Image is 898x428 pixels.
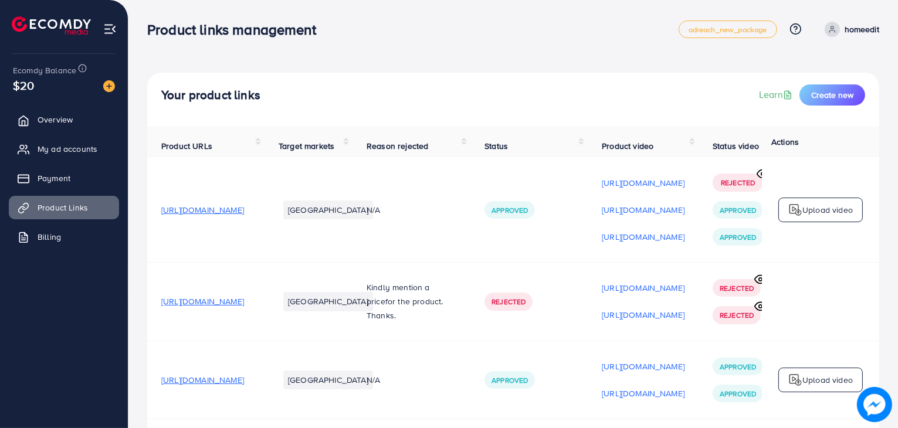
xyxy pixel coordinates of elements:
a: Billing [9,225,119,249]
span: Product video [602,140,653,152]
p: [URL][DOMAIN_NAME] [602,281,684,295]
span: f [385,295,388,307]
a: My ad accounts [9,137,119,161]
img: image [858,388,892,422]
p: Kindly mention a price or the product. [367,280,456,308]
span: Approved [720,232,756,242]
a: Product Links [9,196,119,219]
li: [GEOGRAPHIC_DATA] [283,201,373,219]
img: logo [788,203,802,217]
span: Overview [38,114,73,125]
p: Upload video [802,203,853,217]
p: [URL][DOMAIN_NAME] [602,386,684,400]
span: Billing [38,231,61,243]
span: My ad accounts [38,143,97,155]
li: [GEOGRAPHIC_DATA] [283,292,373,311]
a: Payment [9,167,119,190]
span: Rejected [721,178,755,188]
img: menu [103,22,117,36]
span: Approved [492,375,528,385]
span: Rejected [492,297,526,307]
span: Reason rejected [367,140,428,152]
span: Payment [38,172,70,184]
p: [URL][DOMAIN_NAME] [602,203,684,217]
span: Approved [720,389,756,399]
span: [URL][DOMAIN_NAME] [161,295,244,307]
p: Thanks. [367,308,456,322]
span: Create new [811,89,853,101]
button: Create new [799,84,865,106]
h4: Your product links [161,88,260,103]
a: Learn [759,88,795,101]
p: [URL][DOMAIN_NAME] [602,176,684,190]
span: adreach_new_package [689,26,767,33]
span: $20 [13,77,34,94]
span: Rejected [720,283,754,293]
img: logo [788,373,802,387]
span: Actions [771,136,799,148]
p: Upload video [802,373,853,387]
img: logo [12,16,91,35]
span: Product URLs [161,140,212,152]
a: homeedit [820,22,879,37]
span: Status video [713,140,759,152]
span: N/A [367,374,380,386]
p: [URL][DOMAIN_NAME] [602,230,684,244]
span: N/A [367,204,380,216]
p: [URL][DOMAIN_NAME] [602,359,684,373]
span: [URL][DOMAIN_NAME] [161,204,244,216]
span: [URL][DOMAIN_NAME] [161,374,244,386]
li: [GEOGRAPHIC_DATA] [283,371,373,389]
span: Rejected [720,310,754,320]
h3: Product links management [147,21,326,38]
span: Target markets [279,140,334,152]
span: Status [484,140,508,152]
a: adreach_new_package [679,21,777,38]
span: Ecomdy Balance [13,64,76,76]
p: homeedit [845,22,879,36]
span: Approved [720,205,756,215]
span: Approved [492,205,528,215]
span: Product Links [38,202,88,213]
p: [URL][DOMAIN_NAME] [602,308,684,322]
a: Overview [9,108,119,131]
span: Approved [720,362,756,372]
img: image [103,80,115,92]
